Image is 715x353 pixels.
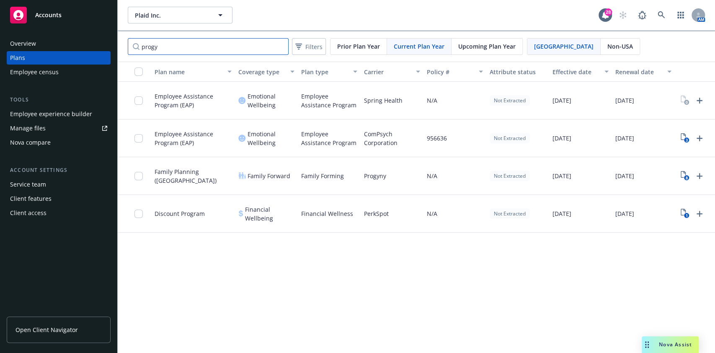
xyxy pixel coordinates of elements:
a: Upload Plan Documents [693,207,706,221]
a: Accounts [7,3,111,27]
button: Renewal date [612,62,675,82]
span: Current Plan Year [394,42,444,51]
a: View Plan Documents [678,94,692,107]
span: ComPsych Corporation [364,130,420,147]
button: Plan name [151,62,235,82]
a: View Plan Documents [678,207,692,221]
text: 8 [685,175,687,181]
span: [DATE] [552,134,571,143]
span: N/A [427,171,437,180]
div: Not Extracted [490,95,530,106]
span: Discount Program [155,209,205,218]
a: Search [653,7,670,23]
span: Family Forming [301,171,344,180]
span: Non-USA [607,42,633,51]
a: View Plan Documents [678,169,692,183]
text: 3 [685,138,687,143]
div: Nova compare [10,136,51,149]
a: Overview [7,37,111,50]
div: Not Extracted [490,208,530,219]
div: Plan type [301,67,348,76]
div: Client features [10,192,52,205]
div: Attribute status [490,67,546,76]
a: Service team [7,178,111,191]
span: 956636 [427,134,447,143]
div: Overview [10,37,36,50]
a: Client features [7,192,111,205]
span: Family Planning ([GEOGRAPHIC_DATA]) [155,167,232,185]
div: Employee census [10,65,59,79]
a: View Plan Documents [678,132,692,145]
span: Spring Health [364,96,403,105]
div: Coverage type [238,67,285,76]
div: Manage files [10,122,46,135]
button: Effective date [549,62,612,82]
span: Emotional Wellbeing [248,92,294,109]
a: Client access [7,206,111,220]
button: Filters [292,38,326,55]
div: 28 [604,8,612,16]
span: Financial Wellness [301,209,353,218]
input: Search by name [128,38,289,55]
span: [DATE] [615,96,634,105]
span: Accounts [35,12,62,18]
div: Drag to move [642,336,652,353]
span: [DATE] [552,96,571,105]
a: Manage files [7,122,111,135]
span: Employee Assistance Program [301,92,357,109]
a: Nova compare [7,136,111,149]
button: Policy # [423,62,486,82]
div: Policy # [427,67,474,76]
span: [DATE] [615,171,634,180]
a: Employee census [7,65,111,79]
span: Prior Plan Year [337,42,380,51]
span: Employee Assistance Program (EAP) [155,92,232,109]
a: Switch app [672,7,689,23]
span: Upcoming Plan Year [458,42,516,51]
div: Not Extracted [490,133,530,143]
span: Open Client Navigator [15,325,78,334]
span: PerkSpot [364,209,389,218]
button: Plaid Inc. [128,7,232,23]
div: Carrier [364,67,411,76]
div: Client access [10,206,46,220]
div: Service team [10,178,46,191]
span: N/A [427,96,437,105]
input: Select all [134,67,143,76]
span: [DATE] [615,134,634,143]
span: Nova Assist [659,341,692,348]
span: [DATE] [552,209,571,218]
span: N/A [427,209,437,218]
input: Toggle Row Selected [134,134,143,143]
span: [DATE] [552,171,571,180]
a: Start snowing [614,7,631,23]
span: Progyny [364,171,386,180]
a: Upload Plan Documents [693,94,706,107]
span: Filters [305,42,323,51]
a: Upload Plan Documents [693,169,706,183]
div: Tools [7,96,111,104]
a: Upload Plan Documents [693,132,706,145]
div: Not Extracted [490,171,530,181]
a: Plans [7,51,111,65]
span: Emotional Wellbeing [248,130,294,147]
span: Family Forward [248,171,290,180]
span: Employee Assistance Program [301,130,357,147]
input: Toggle Row Selected [134,210,143,218]
input: Toggle Row Selected [134,172,143,180]
button: Nova Assist [642,336,699,353]
input: Toggle Row Selected [134,96,143,105]
span: Financial Wellbeing [245,205,294,223]
span: [GEOGRAPHIC_DATA] [534,42,594,51]
button: Attribute status [486,62,549,82]
div: Effective date [552,67,599,76]
div: Plan name [155,67,222,76]
button: Coverage type [235,62,298,82]
div: Account settings [7,166,111,174]
div: Plans [10,51,25,65]
button: Plan type [298,62,361,82]
div: Renewal date [615,67,662,76]
span: Filters [294,41,324,53]
text: 1 [685,213,687,218]
a: Report a Bug [634,7,650,23]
